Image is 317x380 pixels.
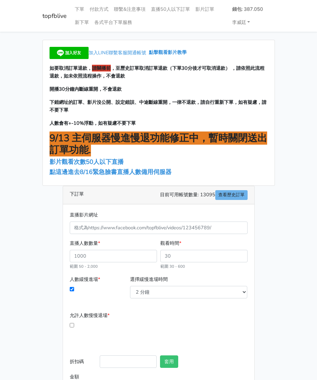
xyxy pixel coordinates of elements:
[92,16,135,29] a: 各式平台下單服務
[87,3,111,16] a: 付款方式
[50,120,136,126] span: 人數會有+-10%浮動，如有疑慮不要下單
[160,239,181,247] label: 觀看時間
[72,3,87,16] a: 下單
[148,3,193,16] a: 直播50人以下訂單
[70,222,248,234] input: 格式為https://www.facebook.com/topfblive/videos/123456789/
[50,65,264,79] span: ，至歷史訂單取消訂單退款（下單30分後才可取消退款） ，請依照此流程退款，如未依照流程操作，不會退款
[50,65,92,71] span: 如要取消訂單退款，
[50,99,266,113] span: 下錯網址的訂單、影片沒公開、設定錯誤、中途斷線重開，一律不退款，請自行重新下單，如有疑慮，請不要下單
[70,239,100,247] label: 直播人數數量
[70,264,98,269] small: 範圍 50 - 2,000
[70,275,100,283] label: 人數緩慢進場
[160,264,185,269] small: 範圍 30 - 600
[63,186,254,204] div: 下訂單
[232,6,263,12] strong: 錢包: 387.050
[68,355,98,371] label: 折扣碼
[50,47,89,59] img: 加入好友
[160,190,248,200] span: 目前可用帳號數量: 13095
[42,9,67,23] a: topfblive
[149,49,187,56] a: 點擊觀看影片教學
[111,3,148,16] a: 聯繫&注意事項
[70,250,157,262] input: 1000
[50,86,122,92] span: 開播30分鐘內斷線重開，不會退款
[130,275,168,283] label: 選擇緩慢進場時間
[50,158,86,166] a: 影片觀看次數
[215,190,248,200] a: 查看歷史訂單
[89,49,146,56] span: 加入LINE聯繫客服開通帳號
[229,16,253,29] a: 李威廷
[86,158,125,166] a: 50人以下直播
[70,211,98,219] label: 直播影片網址
[50,131,267,156] span: 9/13 主伺服器慢進慢退功能修正中，暫時關閉送出訂單功能.
[70,312,109,319] label: 允許人數慢慢退場
[229,3,266,16] a: 錢包: 387.050
[160,250,248,262] input: 30
[72,16,92,29] a: 新下單
[160,355,178,368] button: 套用
[50,168,171,176] a: 點這邊進去8/16緊急臉書直播人數備用伺服器
[193,3,217,16] a: 影片訂單
[92,65,111,71] span: 請關播前
[86,158,124,166] span: 50人以下直播
[50,49,149,56] a: 加入LINE聯繫客服開通帳號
